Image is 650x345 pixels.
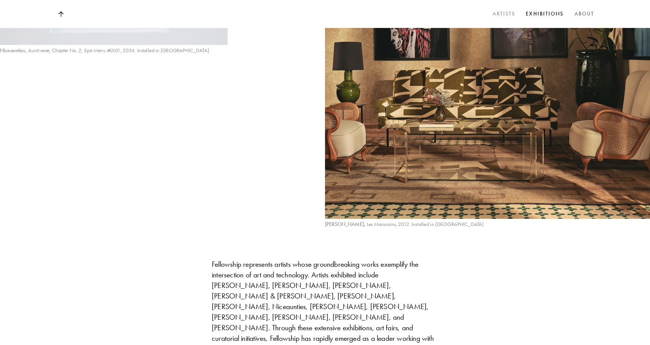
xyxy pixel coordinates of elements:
i: Auntiverse, Chapter No. 2, Spa Menu #0101 [28,47,120,54]
p: , 2012. Installed in [GEOGRAPHIC_DATA] [325,220,650,229]
b: [PERSON_NAME], [325,221,365,227]
a: Artists [491,8,517,20]
img: Top [58,11,63,17]
i: Les Marocains [367,221,396,227]
a: About [573,8,596,20]
a: Exhibitions [524,8,565,20]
